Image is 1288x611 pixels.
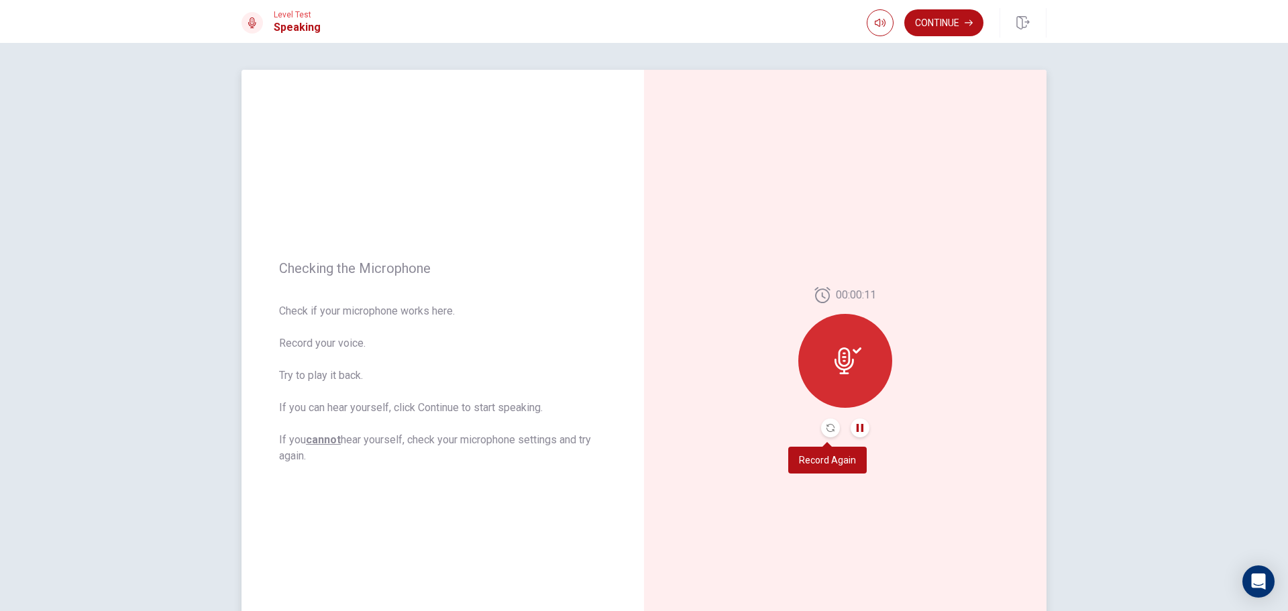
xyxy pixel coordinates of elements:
[1242,565,1275,598] div: Open Intercom Messenger
[274,19,321,36] h1: Speaking
[274,10,321,19] span: Level Test
[306,433,341,446] u: cannot
[836,287,876,303] span: 00:00:11
[788,447,867,474] div: Record Again
[851,419,869,437] button: Pause Audio
[279,260,606,276] span: Checking the Microphone
[904,9,983,36] button: Continue
[279,303,606,464] span: Check if your microphone works here. Record your voice. Try to play it back. If you can hear your...
[821,419,840,437] button: Record Again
